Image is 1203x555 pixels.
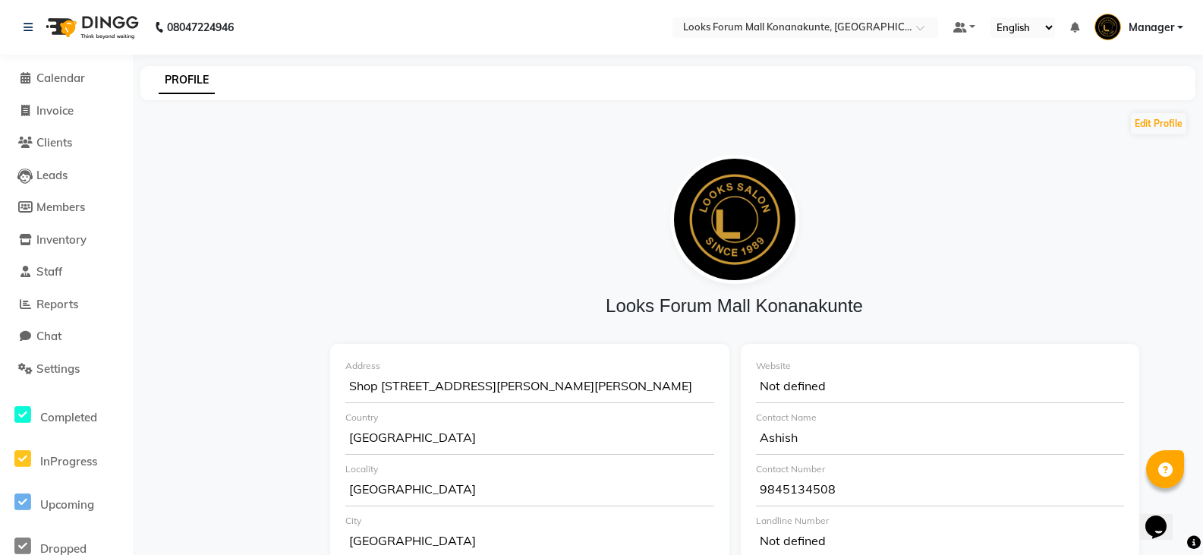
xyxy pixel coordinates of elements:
button: Edit Profile [1131,113,1186,134]
div: City [345,514,714,528]
div: Website [756,359,1125,373]
div: [GEOGRAPHIC_DATA] [345,424,714,455]
span: Leads [36,168,68,182]
div: Locality [345,462,714,476]
div: [GEOGRAPHIC_DATA] [345,476,714,506]
div: Not defined [756,373,1125,403]
a: Reports [4,296,129,314]
span: Chat [36,329,61,343]
div: Ashish [756,424,1125,455]
span: Staff [36,264,62,279]
span: InProgress [40,454,97,468]
img: file_1756721157765.png [670,155,799,284]
a: Members [4,199,129,216]
div: Address [345,359,714,373]
a: Inventory [4,232,129,249]
div: Contact Number [756,462,1125,476]
span: Invoice [36,103,74,118]
span: Completed [40,410,97,424]
div: 9845134508 [756,476,1125,506]
span: Reports [36,297,78,311]
span: Inventory [36,232,87,247]
a: Chat [4,328,129,345]
div: Landline Number [756,514,1125,528]
img: logo [39,6,143,49]
div: Country [345,411,714,424]
span: Manager [1129,20,1174,36]
span: Members [36,200,85,214]
h4: Looks Forum Mall Konanakunte [331,295,1138,317]
a: Leads [4,167,129,184]
div: Contact Name [756,411,1125,424]
iframe: chat widget [1139,494,1188,540]
b: 08047224946 [167,6,234,49]
img: Manager [1094,14,1121,40]
a: Settings [4,361,129,378]
span: Settings [36,361,80,376]
div: Shop [STREET_ADDRESS][PERSON_NAME][PERSON_NAME] [345,373,714,403]
a: Staff [4,263,129,281]
span: Upcoming [40,497,94,512]
span: Clients [36,135,72,150]
a: PROFILE [159,67,215,94]
a: Calendar [4,70,129,87]
span: Calendar [36,71,85,85]
a: Invoice [4,102,129,120]
a: Clients [4,134,129,152]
